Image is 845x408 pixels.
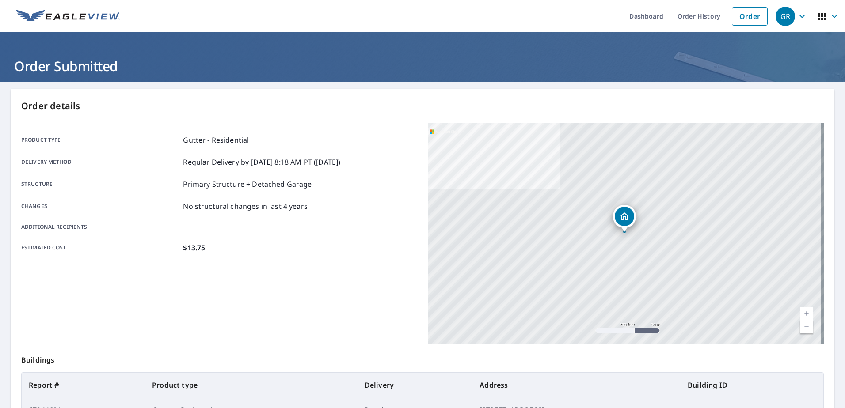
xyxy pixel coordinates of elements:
[21,135,179,145] p: Product type
[22,373,145,397] th: Report #
[11,57,834,75] h1: Order Submitted
[183,201,308,212] p: No structural changes in last 4 years
[21,201,179,212] p: Changes
[183,135,249,145] p: Gutter - Residential
[472,373,681,397] th: Address
[183,179,312,189] p: Primary Structure + Detached Garage
[21,242,179,253] p: Estimated cost
[21,179,179,189] p: Structure
[21,99,824,113] p: Order details
[183,242,205,253] p: $13.75
[776,7,795,26] div: GR
[145,373,358,397] th: Product type
[800,307,813,320] a: Current Level 17, Zoom In
[732,7,768,26] a: Order
[21,223,179,231] p: Additional recipients
[183,157,340,167] p: Regular Delivery by [DATE] 8:18 AM PT ([DATE])
[613,205,636,232] div: Dropped pin, building 1, Residential property, 2425 Morningstar Trl Corning, NY 14830
[681,373,823,397] th: Building ID
[21,157,179,167] p: Delivery method
[358,373,473,397] th: Delivery
[16,10,120,23] img: EV Logo
[800,320,813,333] a: Current Level 17, Zoom Out
[21,344,824,372] p: Buildings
